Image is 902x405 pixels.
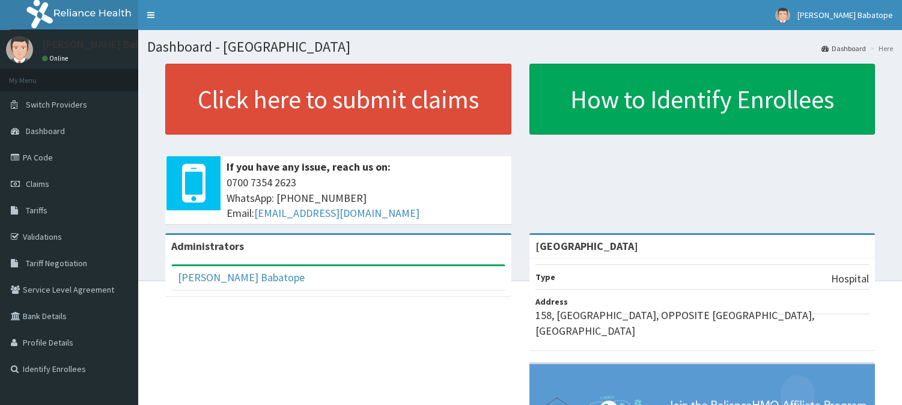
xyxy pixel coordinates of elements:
a: Online [42,54,71,62]
span: Claims [26,178,49,189]
b: Administrators [171,239,244,253]
p: [PERSON_NAME] Babatope [42,39,169,50]
a: Click here to submit claims [165,64,511,135]
img: User Image [775,8,790,23]
span: 0700 7354 2623 WhatsApp: [PHONE_NUMBER] Email: [227,175,505,221]
span: Dashboard [26,126,65,136]
span: Tariff Negotiation [26,258,87,269]
a: [EMAIL_ADDRESS][DOMAIN_NAME] [254,206,419,220]
a: Dashboard [821,43,866,53]
span: Switch Providers [26,99,87,110]
p: Hospital [831,271,869,287]
span: Tariffs [26,205,47,216]
li: Here [867,43,893,53]
a: [PERSON_NAME] Babatope [178,270,305,284]
a: How to Identify Enrollees [529,64,876,135]
p: 158, [GEOGRAPHIC_DATA], OPPOSITE [GEOGRAPHIC_DATA], [GEOGRAPHIC_DATA] [535,308,870,338]
img: User Image [6,36,33,63]
strong: [GEOGRAPHIC_DATA] [535,239,638,253]
b: Address [535,296,568,307]
b: If you have any issue, reach us on: [227,160,391,174]
span: [PERSON_NAME] Babatope [797,10,893,20]
h1: Dashboard - [GEOGRAPHIC_DATA] [147,39,893,55]
b: Type [535,272,555,282]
